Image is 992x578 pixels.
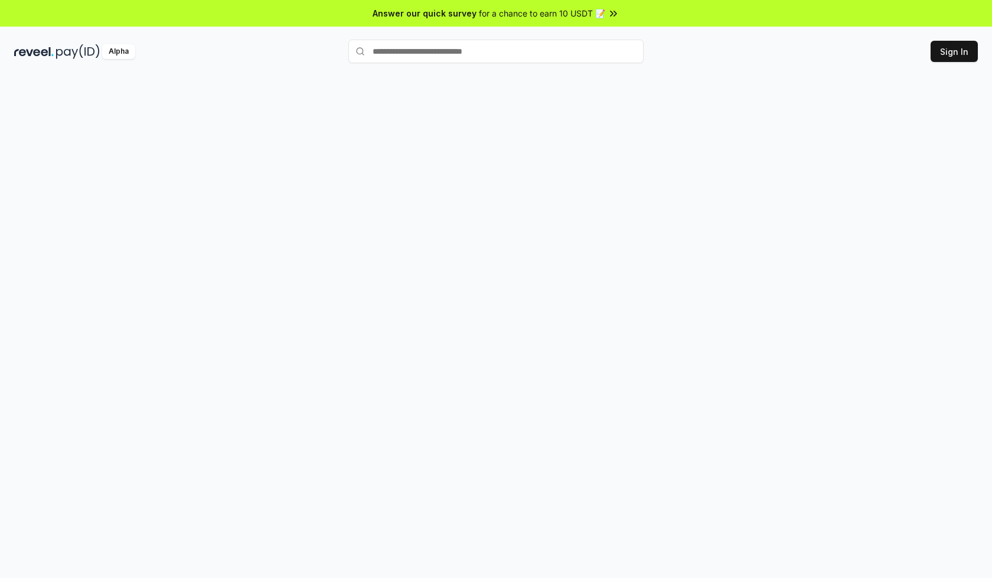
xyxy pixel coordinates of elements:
[373,7,477,19] span: Answer our quick survey
[479,7,605,19] span: for a chance to earn 10 USDT 📝
[56,44,100,59] img: pay_id
[931,41,978,62] button: Sign In
[102,44,135,59] div: Alpha
[14,44,54,59] img: reveel_dark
